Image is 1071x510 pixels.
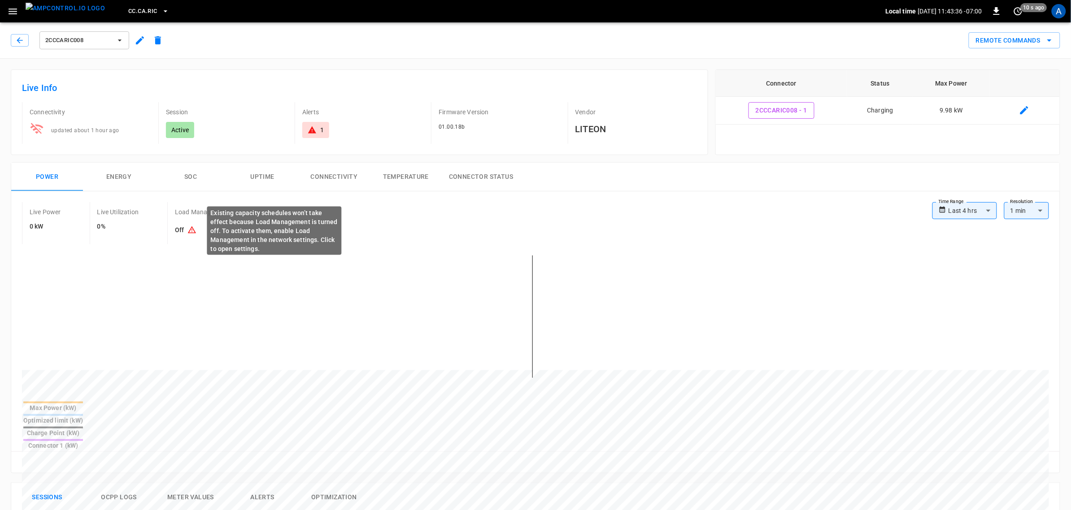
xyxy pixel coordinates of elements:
[918,7,982,16] p: [DATE] 11:43:36 -07:00
[442,163,520,191] button: Connector Status
[1004,202,1049,219] div: 1 min
[51,127,119,134] span: updated about 1 hour ago
[969,32,1060,49] div: remote commands options
[171,125,189,134] p: Active
[847,70,914,97] th: Status
[847,97,914,125] td: Charging
[175,222,229,239] h6: Off
[939,198,964,205] label: Time Range
[716,70,847,97] th: Connector
[22,81,697,95] h6: Live Info
[1010,198,1033,205] label: Resolution
[949,202,997,219] div: Last 4 hrs
[439,108,560,117] p: Firmware Version
[39,31,129,49] button: 2CCCARIC008
[298,163,370,191] button: Connectivity
[885,7,916,16] p: Local time
[226,163,298,191] button: Uptime
[320,125,324,134] div: 1
[175,207,229,216] p: Load Management
[11,163,83,191] button: Power
[207,207,342,255] div: Existing capacity schedules won’t take effect because Load Management is turned off. To activate ...
[166,108,287,117] p: Session
[575,122,697,136] h6: LITEON
[30,222,61,232] h6: 0 kW
[155,163,226,191] button: SOC
[83,163,155,191] button: Energy
[749,102,814,119] button: 2CCCARIC008 - 1
[969,32,1060,49] button: Remote Commands
[1011,4,1025,18] button: set refresh interval
[302,108,424,117] p: Alerts
[97,207,139,216] p: Live Utilization
[125,3,172,20] button: CC.CA.RIC
[45,35,112,46] span: 2CCCARIC008
[26,3,105,14] img: ampcontrol.io logo
[913,97,989,125] td: 9.98 kW
[439,124,465,130] span: 01.00.18b
[184,222,200,239] button: Existing capacity schedules won’t take effect because Load Management is turned off. To activate ...
[716,70,1060,125] table: connector table
[1021,3,1047,12] span: 10 s ago
[1052,4,1066,18] div: profile-icon
[97,222,139,232] h6: 0%
[575,108,697,117] p: Vendor
[913,70,989,97] th: Max Power
[30,108,151,117] p: Connectivity
[128,6,157,17] span: CC.CA.RIC
[370,163,442,191] button: Temperature
[30,207,61,216] p: Live Power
